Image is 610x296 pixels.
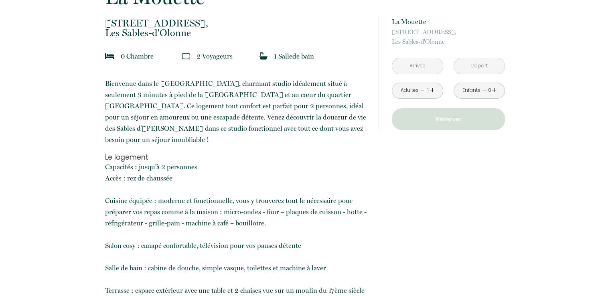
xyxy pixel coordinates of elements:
a: + [492,84,497,97]
p: 1 Salle de bain [274,51,314,62]
p: Réserver [395,114,502,124]
h2: Le logement [105,153,368,161]
div: 1 [426,87,430,94]
span: s [230,52,233,60]
a: - [421,84,425,97]
input: Arrivée [392,58,443,74]
span: [STREET_ADDRESS], [105,18,368,28]
p: Les Sables-d'Olonne [105,18,368,38]
div: Adultes [400,87,418,94]
a: - [482,84,487,97]
div: 0 [488,87,492,94]
button: Réserver [392,108,505,130]
a: + [430,84,435,97]
p: Bienvenue dans le [GEOGRAPHIC_DATA], charmant studio idéalement situé à seulement 3 minutes à pie... [105,78,368,145]
img: guests [182,52,190,60]
input: Départ [454,58,505,74]
span: [STREET_ADDRESS], [392,27,505,37]
p: Les Sables-d'Olonne [392,27,505,47]
div: Enfants [462,87,480,94]
p: 0 Chambre [121,51,154,62]
p: 2 Voyageur [197,51,233,62]
p: La Mouette [392,16,505,27]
